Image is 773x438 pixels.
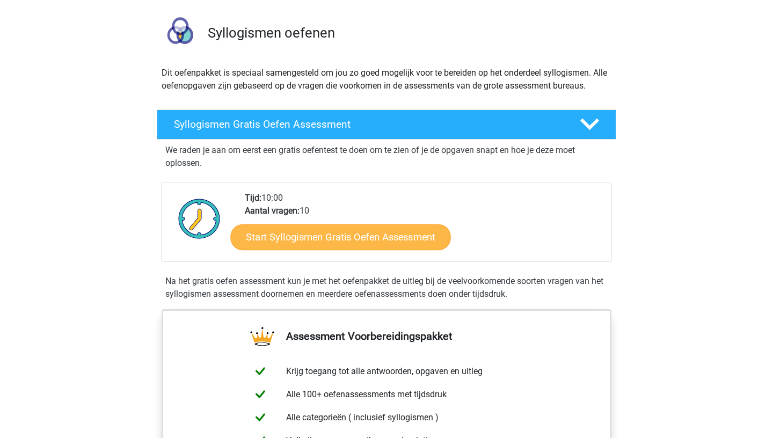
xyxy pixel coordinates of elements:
[231,224,451,250] a: Start Syllogismen Gratis Oefen Assessment
[161,275,612,301] div: Na het gratis oefen assessment kun je met het oefenpakket de uitleg bij de veelvoorkomende soorte...
[152,109,621,140] a: Syllogismen Gratis Oefen Assessment
[208,25,608,41] h3: Syllogismen oefenen
[157,12,203,57] img: syllogismen
[245,193,261,203] b: Tijd:
[174,118,563,130] h4: Syllogismen Gratis Oefen Assessment
[245,206,300,216] b: Aantal vragen:
[162,67,611,92] p: Dit oefenpakket is speciaal samengesteld om jou zo goed mogelijk voor te bereiden op het onderdee...
[237,192,611,261] div: 10:00 10
[165,144,608,170] p: We raden je aan om eerst een gratis oefentest te doen om te zien of je de opgaven snapt en hoe je...
[172,192,227,245] img: Klok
